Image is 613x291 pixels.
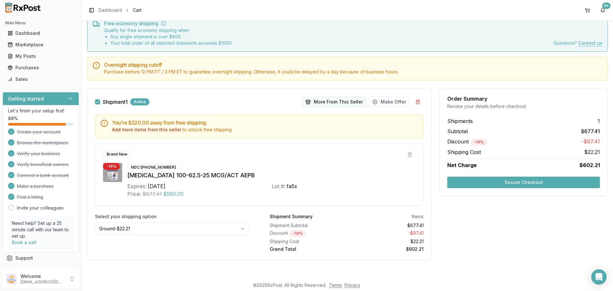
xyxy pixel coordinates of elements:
[20,273,65,280] p: Welcome
[287,182,297,190] div: fa5x
[270,246,344,252] div: Grand Total
[584,148,600,156] span: $22.21
[127,164,179,171] div: NDC: [PHONE_NUMBER]
[110,34,232,40] li: Any single shipment is over $ 800
[17,205,64,211] a: Invite your colleagues
[3,3,44,13] img: RxPost Logo
[270,238,344,245] div: Shipping Cost
[3,264,79,275] button: Feedback
[411,213,424,220] div: 1 items
[349,238,424,245] div: $22.21
[99,7,141,13] nav: breadcrumb
[17,161,68,168] span: Verify beneficial owners
[104,27,232,46] div: Qualify for free economy shipping when
[3,63,79,73] button: Purchases
[447,177,600,188] button: Secure Checkout
[127,190,141,198] div: Price:
[272,182,285,190] div: Lot #:
[15,266,37,273] span: Feedback
[8,30,74,36] div: Dashboard
[127,182,147,190] div: Expires:
[3,252,79,264] button: Support
[602,3,610,9] div: 9+
[3,74,79,84] button: Sales
[369,97,410,107] button: Make Offer
[5,50,76,62] a: My Posts
[5,20,76,26] h2: Main Menu
[447,117,473,125] span: Shipments
[5,27,76,39] a: Dashboard
[6,274,17,284] img: User avatar
[17,194,43,200] span: Post a listing
[329,282,342,288] a: Terms
[20,280,65,285] p: [EMAIL_ADDRESS][DOMAIN_NAME]
[302,97,366,107] button: More From This Seller
[17,150,60,157] span: Verify your business
[142,190,162,198] span: $677.41
[8,65,74,71] div: Purchases
[270,222,344,229] div: Shipment Subtotal
[103,163,122,182] img: Trelegy Ellipta 100-62.5-25 MCG/ACT AEPB
[8,115,18,122] span: 88 %
[5,73,76,85] a: Sales
[5,62,76,73] a: Purchases
[12,220,70,239] p: Need help? Set up a 25 minute call with our team to set up.
[3,40,79,50] button: Marketplace
[8,76,74,82] div: Sales
[8,53,74,59] div: My Posts
[470,139,487,146] div: - 14 %
[130,98,149,105] div: Active
[349,230,424,237] div: - $97.41
[133,7,141,13] span: Cart
[349,222,424,229] div: $677.41
[447,127,468,135] span: Subtotal
[104,69,602,75] div: Purchase before 12 PM PT / 3 PM ET to guarantee overnight shipping. Otherwise, it could be delaye...
[8,108,74,114] p: Let's finish your setup first!
[112,126,418,133] div: to unlock free shipping.
[127,171,416,180] div: [MEDICAL_DATA] 100-62.5-25 MCG/ACT AEPB
[148,182,165,190] div: [DATE]
[598,117,600,125] span: 1
[12,240,36,245] a: Book a call
[447,103,600,110] div: Review your details before checkout
[289,230,306,237] div: - 14 %
[8,42,74,48] div: Marketplace
[447,162,477,168] span: Net Charge
[103,163,120,170] div: - 14 %
[112,120,418,125] h5: You're $220.00 away from free shipping.
[5,39,76,50] a: Marketplace
[447,138,487,145] span: Discount
[3,51,79,61] button: My Posts
[270,213,313,220] div: Shipment Summary
[17,172,69,179] span: Connect a bank account
[17,129,60,135] span: Create your account
[17,140,68,146] span: Browse the marketplace
[104,62,602,67] h5: Overnight shipping cutoff
[103,151,131,158] div: Brand New
[349,246,424,252] div: $602.21
[447,96,600,101] div: Order Summary
[104,21,602,26] h5: Free economy shipping
[163,190,184,198] span: $580.00
[591,269,607,285] div: Open Intercom Messenger
[581,127,600,135] span: $677.41
[99,7,122,13] a: Dashboard
[110,40,232,46] li: Your total order of all selected shipments exceeds $ 1000
[3,28,79,38] button: Dashboard
[103,99,128,104] span: Shipment 1
[17,183,54,189] span: Make a purchase
[579,161,600,169] span: $602.21
[447,148,481,156] span: Shipping Cost
[112,126,181,133] button: Add more items from this seller
[598,5,608,15] button: 9+
[553,40,602,46] div: Questions?
[95,213,249,220] label: Select your shipping option
[345,282,360,288] a: Privacy
[270,230,344,237] div: Discount
[8,95,44,103] h3: Getting started
[581,138,600,146] span: -$97.41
